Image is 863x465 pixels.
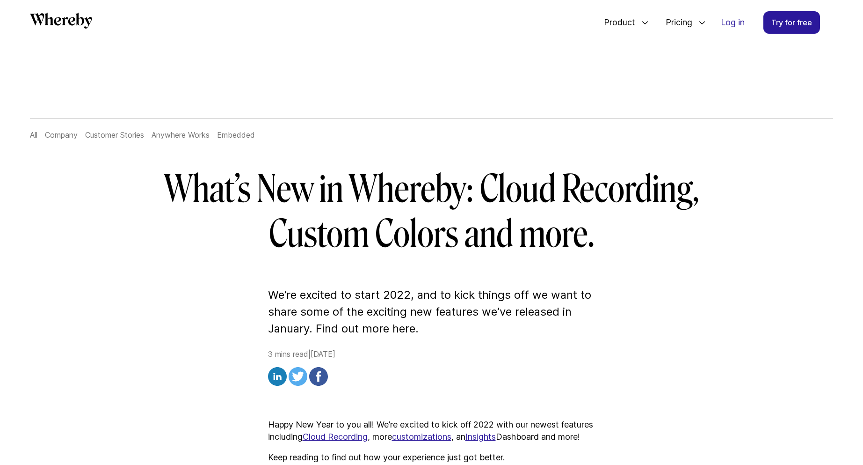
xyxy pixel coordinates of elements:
[595,7,638,38] span: Product
[392,432,451,442] a: customizations
[309,367,328,386] img: facebook
[268,451,595,464] p: Keep reading to find out how your experience just got better.
[465,432,496,442] a: Insights
[268,367,287,386] img: linkedin
[713,12,752,33] a: Log in
[217,130,255,140] a: Embedded
[162,167,701,257] h1: What’s New in Whereby: Cloud Recording, Custom Colors and more.
[656,7,695,38] span: Pricing
[45,130,78,140] a: Company
[30,13,92,29] svg: Whereby
[289,367,307,386] img: twitter
[152,130,210,140] a: Anywhere Works
[268,348,595,389] div: 3 mins read | [DATE]
[268,287,595,337] p: We’re excited to start 2022, and to kick things off we want to share some of the exciting new fea...
[30,130,37,140] a: All
[268,419,595,443] p: Happy New Year to you all! We’re excited to kick off 2022 with our newest features including , mo...
[763,11,820,34] a: Try for free
[85,130,144,140] a: Customer Stories
[30,13,92,32] a: Whereby
[303,432,368,442] a: Cloud Recording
